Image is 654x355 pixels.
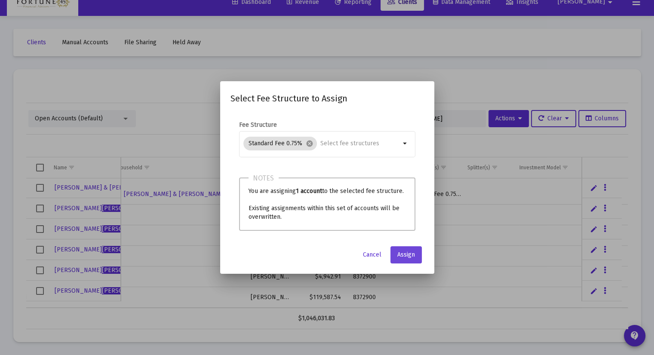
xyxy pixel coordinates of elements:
[390,246,422,263] button: Assign
[230,92,424,105] h2: Select Fee Structure to Assign
[320,140,400,147] input: Select fee structures
[243,137,317,150] mat-chip: Standard Fee 0.75%
[397,251,415,258] span: Assign
[239,177,415,231] div: You are assigning to the selected fee structure. Existing assignments within this set of accounts...
[249,172,278,184] h3: Notes
[400,138,411,149] mat-icon: arrow_drop_down
[239,121,277,129] label: Fee Structure
[296,187,322,195] b: 1 account
[243,135,400,152] mat-chip-list: Selection
[306,140,313,147] mat-icon: cancel
[363,251,381,258] span: Cancel
[356,246,388,263] button: Cancel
